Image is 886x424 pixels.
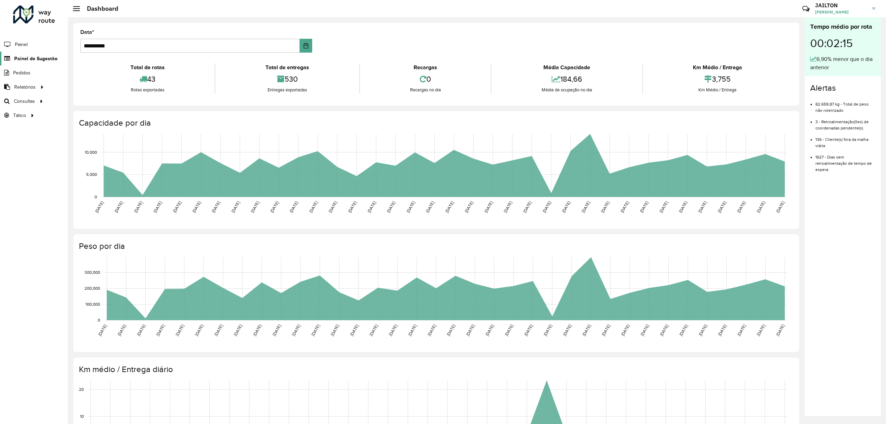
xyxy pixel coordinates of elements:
button: Choose Date [300,39,312,53]
text: [DATE] [561,200,571,214]
text: [DATE] [483,200,494,214]
text: [DATE] [775,324,785,337]
text: [DATE] [153,200,163,214]
text: [DATE] [736,200,746,214]
text: [DATE] [250,200,260,214]
text: [DATE] [291,324,301,337]
div: Recargas no dia [362,87,489,93]
li: 1627 - Dias sem retroalimentação de tempo de espera [815,149,875,173]
text: [DATE] [330,324,340,337]
text: [DATE] [97,324,107,337]
li: 3 - Retroalimentação(ões) de coordenadas pendente(s) [815,114,875,131]
text: [DATE] [542,200,552,214]
li: 82.659,87 kg - Total de peso não roteirizado [815,96,875,114]
text: [DATE] [736,324,747,337]
text: [DATE] [117,324,127,337]
text: [DATE] [211,200,221,214]
text: [DATE] [214,324,224,337]
label: Data [80,28,94,36]
div: Média Capacidade [493,63,640,72]
text: [DATE] [172,200,182,214]
text: [DATE] [388,324,398,337]
text: [DATE] [136,324,146,337]
text: [DATE] [269,200,279,214]
span: Painel de Sugestão [14,55,57,62]
text: [DATE] [349,324,359,337]
text: [DATE] [581,324,591,337]
div: Recargas [362,63,489,72]
div: Média de ocupação no dia [493,87,640,93]
text: [DATE] [697,200,707,214]
text: [DATE] [756,324,766,337]
text: [DATE] [155,324,165,337]
div: Total de rotas [82,63,213,72]
text: [DATE] [230,200,241,214]
text: [DATE] [503,200,513,214]
text: [DATE] [289,200,299,214]
text: 5,000 [86,172,97,177]
text: 100,000 [85,302,100,306]
text: [DATE] [310,324,320,337]
text: 20 [79,387,84,391]
text: [DATE] [543,324,553,337]
text: 200,000 [84,286,100,291]
text: [DATE] [133,200,143,214]
text: [DATE] [252,324,262,337]
div: Entregas exportadas [217,87,357,93]
text: [DATE] [406,200,416,214]
text: [DATE] [523,324,533,337]
text: [DATE] [407,324,417,337]
text: [DATE] [639,200,649,214]
text: [DATE] [600,200,610,214]
div: Km Médio / Entrega [645,87,790,93]
span: [PERSON_NAME] [815,9,867,15]
text: [DATE] [504,324,514,337]
text: [DATE] [444,200,454,214]
h4: Capacidade por dia [79,118,792,128]
text: [DATE] [233,324,243,337]
h4: Alertas [810,83,875,93]
text: [DATE] [425,200,435,214]
text: [DATE] [756,200,766,214]
text: [DATE] [522,200,532,214]
text: [DATE] [446,324,456,337]
div: Km Médio / Entrega [645,63,790,72]
text: [DATE] [562,324,572,337]
div: 530 [217,72,357,87]
text: [DATE] [465,324,475,337]
text: [DATE] [328,200,338,214]
span: Relatórios [14,83,36,91]
div: Total de entregas [217,63,357,72]
text: [DATE] [640,324,650,337]
div: Rotas exportadas [82,87,213,93]
text: [DATE] [194,324,204,337]
div: 3,755 [645,72,790,87]
text: 10,000 [85,150,97,154]
text: [DATE] [464,200,474,214]
text: [DATE] [659,200,669,214]
text: [DATE] [659,324,669,337]
text: [DATE] [775,200,785,214]
h2: Dashboard [80,5,118,12]
a: Contato Rápido [798,1,813,16]
text: [DATE] [347,200,357,214]
span: Pedidos [13,69,30,76]
text: 10 [80,414,84,418]
text: [DATE] [485,324,495,337]
text: [DATE] [620,200,630,214]
text: [DATE] [114,200,124,214]
li: 136 - Cliente(s) fora da malha viária [815,131,875,149]
text: [DATE] [678,324,688,337]
text: 0 [98,318,100,322]
text: [DATE] [367,200,377,214]
text: [DATE] [369,324,379,337]
div: 0 [362,72,489,87]
h4: Peso por dia [79,241,792,251]
text: [DATE] [601,324,611,337]
text: [DATE] [308,200,318,214]
h4: Km médio / Entrega diário [79,364,792,375]
text: [DATE] [94,200,104,214]
text: 300,000 [84,270,100,275]
text: [DATE] [426,324,436,337]
span: Painel [15,41,28,48]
